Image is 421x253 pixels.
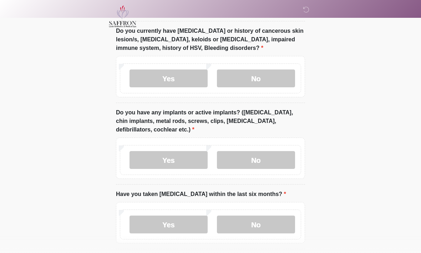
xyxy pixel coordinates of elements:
[116,27,305,52] label: Do you currently have [MEDICAL_DATA] or history of cancerous skin lesion/s, [MEDICAL_DATA], keloi...
[217,151,295,169] label: No
[130,69,208,87] label: Yes
[217,216,295,233] label: No
[130,216,208,233] label: Yes
[116,190,286,198] label: Have you taken [MEDICAL_DATA] within the last six months?
[116,108,305,134] label: Do you have any implants or active implants? ([MEDICAL_DATA], chin implants, metal rods, screws, ...
[130,151,208,169] label: Yes
[109,5,137,27] img: Saffron Laser Aesthetics and Medical Spa Logo
[217,69,295,87] label: No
